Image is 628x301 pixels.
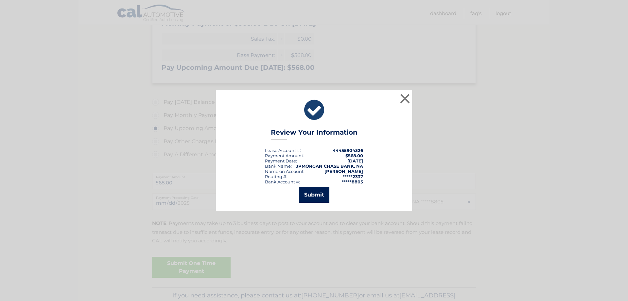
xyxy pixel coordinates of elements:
div: Lease Account #: [265,148,301,153]
span: Payment Date [265,158,296,163]
button: Submit [299,187,329,203]
strong: [PERSON_NAME] [324,169,363,174]
div: Name on Account: [265,169,305,174]
div: : [265,158,297,163]
strong: 44455904326 [333,148,363,153]
div: Bank Name: [265,163,292,169]
div: Routing #: [265,174,287,179]
span: $568.00 [345,153,363,158]
div: Bank Account #: [265,179,300,184]
div: Payment Amount: [265,153,304,158]
h3: Review Your Information [271,128,358,140]
span: [DATE] [347,158,363,163]
strong: JPMORGAN CHASE BANK, NA [296,163,363,169]
button: × [398,92,411,105]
